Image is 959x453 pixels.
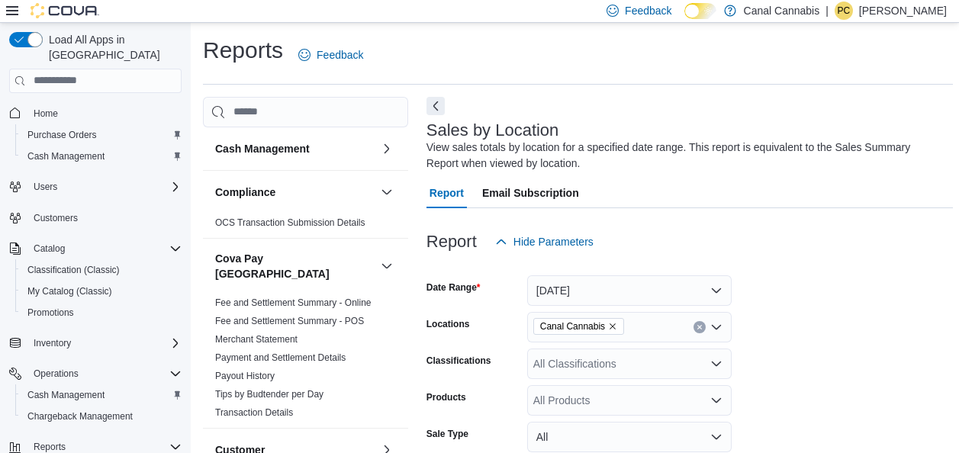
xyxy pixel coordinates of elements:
[3,102,188,124] button: Home
[21,407,139,426] a: Chargeback Management
[215,389,323,400] a: Tips by Budtender per Day
[3,363,188,384] button: Operations
[540,319,605,334] span: Canal Cannabis
[21,261,126,279] a: Classification (Classic)
[3,238,188,259] button: Catalog
[27,178,63,196] button: Users
[426,391,466,403] label: Products
[378,140,396,158] button: Cash Management
[215,185,375,200] button: Compliance
[203,35,283,66] h1: Reports
[430,178,464,208] span: Report
[215,334,298,345] a: Merchant Statement
[426,318,470,330] label: Locations
[3,333,188,354] button: Inventory
[859,2,947,20] p: [PERSON_NAME]
[15,281,188,302] button: My Catalog (Classic)
[426,233,477,251] h3: Report
[215,141,310,156] h3: Cash Management
[27,307,74,319] span: Promotions
[215,333,298,345] span: Merchant Statement
[21,304,182,322] span: Promotions
[426,97,445,115] button: Next
[825,2,829,20] p: |
[215,370,275,382] span: Payout History
[292,40,369,70] a: Feedback
[27,178,182,196] span: Users
[21,282,118,300] a: My Catalog (Classic)
[215,352,346,363] a: Payment and Settlement Details
[34,212,78,224] span: Customers
[34,337,71,349] span: Inventory
[426,140,945,172] div: View sales totals by location for a specified date range. This report is equivalent to the Sales ...
[527,422,732,452] button: All
[215,315,364,327] span: Fee and Settlement Summary - POS
[15,146,188,167] button: Cash Management
[15,124,188,146] button: Purchase Orders
[215,371,275,381] a: Payout History
[27,104,182,123] span: Home
[215,251,375,281] button: Cova Pay [GEOGRAPHIC_DATA]
[31,3,99,18] img: Cova
[203,214,408,238] div: Compliance
[215,217,365,228] a: OCS Transaction Submission Details
[21,147,111,165] a: Cash Management
[27,389,105,401] span: Cash Management
[426,355,491,367] label: Classifications
[15,259,188,281] button: Classification (Classic)
[710,358,722,370] button: Open list of options
[378,257,396,275] button: Cova Pay [GEOGRAPHIC_DATA]
[215,316,364,326] a: Fee and Settlement Summary - POS
[215,388,323,400] span: Tips by Budtender per Day
[27,285,112,297] span: My Catalog (Classic)
[482,178,579,208] span: Email Subscription
[21,282,182,300] span: My Catalog (Classic)
[27,239,71,258] button: Catalog
[27,365,182,383] span: Operations
[835,2,853,20] div: Patrick Ciantar
[27,209,84,227] a: Customers
[27,410,133,422] span: Chargeback Management
[426,121,559,140] h3: Sales by Location
[426,428,468,440] label: Sale Type
[426,281,481,294] label: Date Range
[27,239,182,258] span: Catalog
[21,407,182,426] span: Chargeback Management
[317,47,363,63] span: Feedback
[15,384,188,406] button: Cash Management
[43,32,182,63] span: Load All Apps in [GEOGRAPHIC_DATA]
[21,147,182,165] span: Cash Management
[27,334,182,352] span: Inventory
[533,318,624,335] span: Canal Cannabis
[215,141,375,156] button: Cash Management
[684,3,716,19] input: Dark Mode
[34,441,66,453] span: Reports
[21,386,111,404] a: Cash Management
[710,321,722,333] button: Open list of options
[34,243,65,255] span: Catalog
[27,208,182,227] span: Customers
[27,104,64,123] a: Home
[744,2,820,20] p: Canal Cannabis
[21,126,103,144] a: Purchase Orders
[608,322,617,331] button: Remove Canal Cannabis from selection in this group
[215,217,365,229] span: OCS Transaction Submission Details
[215,406,293,419] span: Transaction Details
[15,302,188,323] button: Promotions
[215,185,275,200] h3: Compliance
[27,129,97,141] span: Purchase Orders
[378,183,396,201] button: Compliance
[21,261,182,279] span: Classification (Classic)
[215,297,372,309] span: Fee and Settlement Summary - Online
[625,3,671,18] span: Feedback
[21,386,182,404] span: Cash Management
[34,181,57,193] span: Users
[27,150,105,162] span: Cash Management
[710,394,722,406] button: Open list of options
[27,334,77,352] button: Inventory
[15,406,188,427] button: Chargeback Management
[27,264,120,276] span: Classification (Classic)
[27,365,85,383] button: Operations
